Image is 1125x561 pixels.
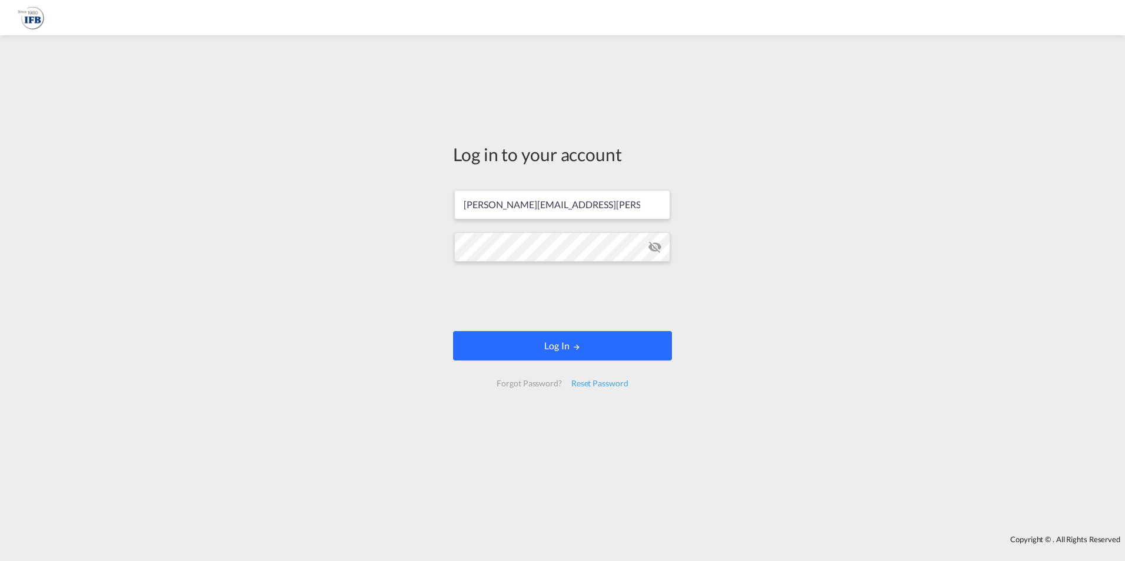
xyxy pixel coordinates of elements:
div: Forgot Password? [492,373,566,394]
button: LOGIN [453,331,672,360]
div: Reset Password [567,373,633,394]
div: Log in to your account [453,142,672,166]
iframe: reCAPTCHA [473,273,652,319]
md-icon: icon-eye-off [648,240,662,254]
img: b628ab10256c11eeb52753acbc15d091.png [18,5,44,31]
input: Enter email/phone number [454,190,670,219]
